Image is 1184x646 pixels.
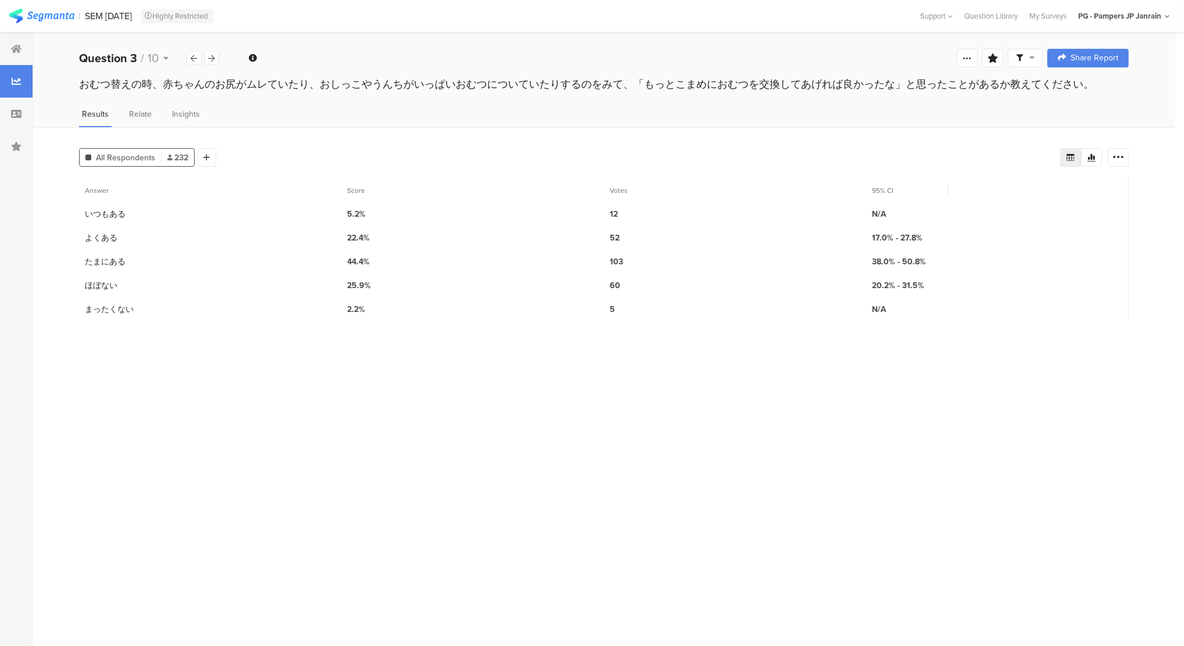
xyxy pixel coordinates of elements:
[610,256,623,268] span: 103
[872,208,887,220] span: N/A
[1024,10,1072,21] a: My Surveys
[610,303,615,315] span: 5
[1078,10,1161,21] div: PG - Pampers JP Janrain
[610,232,620,244] span: 52
[9,9,74,23] img: segmanta logo
[148,49,159,67] span: 10
[610,279,620,292] span: 60
[610,208,618,220] span: 12
[872,279,925,292] span: 20.2% - 31.5%
[348,279,371,292] span: 25.9%
[348,303,366,315] span: 2.2%
[167,152,188,164] span: 232
[85,185,109,196] span: Answer
[85,256,126,268] section: たまにある
[172,108,200,120] span: Insights
[348,185,366,196] span: Score
[79,49,137,67] b: Question 3
[348,232,370,244] span: 22.4%
[79,77,1129,92] div: おむつ替えの時、赤ちゃんのお尻がムレていたり、おしっこやうんちがいっぱいおむつについていたりするのをみて、「もっとこまめにおむつを交換してあげれば良かったな」と思ったことがあるか教えてください。
[85,232,117,244] section: よくある
[348,208,366,220] span: 5.2%
[79,9,81,23] div: |
[872,256,927,268] span: 38.0% - 50.8%
[141,49,144,67] span: /
[129,108,152,120] span: Relate
[610,185,628,196] span: Votes
[872,185,894,196] span: 95% CI
[85,303,134,315] section: まったくない
[872,232,923,244] span: 17.0% - 27.8%
[85,10,133,21] div: SEM [DATE]
[1071,54,1118,62] span: Share Report
[872,303,887,315] span: N/A
[920,7,953,25] div: Support
[958,10,1024,21] a: Question Library
[85,208,126,220] section: いつもある
[141,9,213,23] div: Highly Restricted
[96,152,155,164] span: All Respondents
[348,256,370,268] span: 44.4%
[82,108,109,120] span: Results
[85,279,117,292] section: ほぼない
